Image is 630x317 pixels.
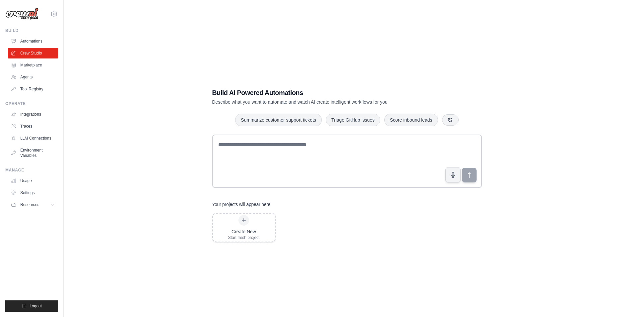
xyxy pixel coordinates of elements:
a: Crew Studio [8,48,58,58]
div: Create New [228,228,260,235]
span: Resources [20,202,39,207]
a: Integrations [8,109,58,120]
a: Traces [8,121,58,132]
button: Score inbound leads [384,114,438,126]
button: Click to speak your automation idea [445,167,461,182]
a: Automations [8,36,58,47]
a: Tool Registry [8,84,58,94]
button: Logout [5,300,58,312]
button: Resources [8,199,58,210]
a: Settings [8,187,58,198]
div: Operate [5,101,58,106]
button: Get new suggestions [442,114,459,126]
h1: Build AI Powered Automations [212,88,435,97]
h3: Your projects will appear here [212,201,271,208]
a: Environment Variables [8,145,58,161]
a: Usage [8,175,58,186]
a: Agents [8,72,58,82]
a: Marketplace [8,60,58,70]
button: Triage GitHub issues [326,114,380,126]
a: LLM Connections [8,133,58,144]
span: Logout [30,303,42,309]
p: Describe what you want to automate and watch AI create intelligent workflows for you [212,99,435,105]
div: Manage [5,167,58,173]
div: Start fresh project [228,235,260,240]
img: Logo [5,8,39,20]
div: Build [5,28,58,33]
button: Summarize customer support tickets [235,114,321,126]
